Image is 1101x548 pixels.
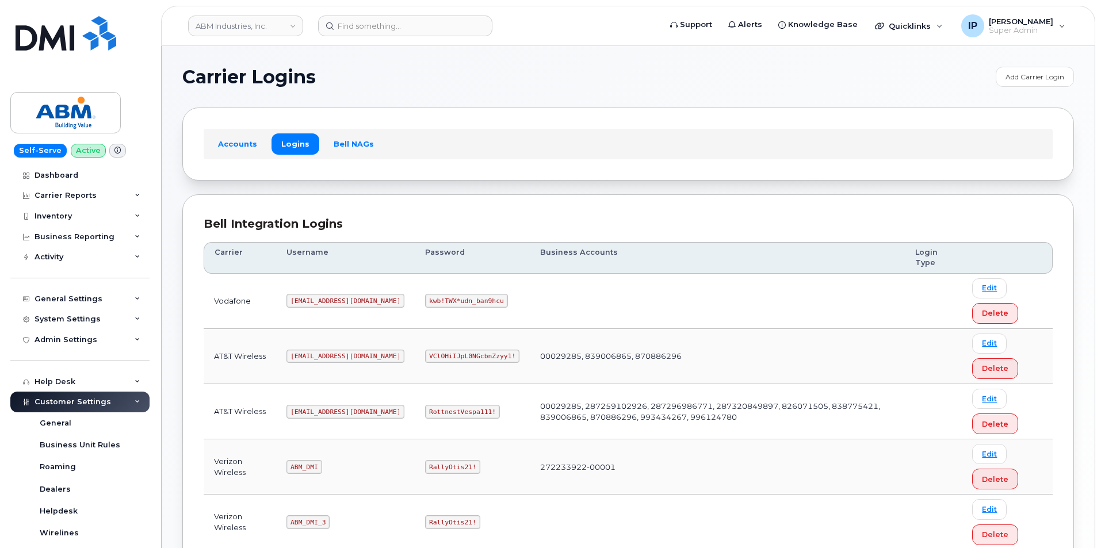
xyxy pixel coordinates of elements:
[905,242,962,274] th: Login Type
[972,499,1007,519] a: Edit
[286,405,404,419] code: [EMAIL_ADDRESS][DOMAIN_NAME]
[204,274,276,329] td: Vodafone
[286,460,322,474] code: ABM_DMI
[415,242,530,274] th: Password
[982,529,1008,540] span: Delete
[972,278,1007,298] a: Edit
[530,242,905,274] th: Business Accounts
[972,389,1007,409] a: Edit
[982,363,1008,374] span: Delete
[425,515,480,529] code: RallyOtis21!
[286,350,404,363] code: [EMAIL_ADDRESS][DOMAIN_NAME]
[982,419,1008,430] span: Delete
[425,294,507,308] code: kwb!TWX*udn_ban9hcu
[972,358,1018,379] button: Delete
[972,413,1018,434] button: Delete
[272,133,319,154] a: Logins
[204,242,276,274] th: Carrier
[996,67,1074,87] a: Add Carrier Login
[530,439,905,495] td: 272233922-00001
[425,405,500,419] code: RottnestVespa111!
[425,350,519,363] code: VClOHiIJpL0NGcbnZzyy1!
[972,444,1007,464] a: Edit
[204,384,276,439] td: AT&T Wireless
[204,216,1053,232] div: Bell Integration Logins
[972,303,1018,324] button: Delete
[982,308,1008,319] span: Delete
[972,524,1018,545] button: Delete
[204,329,276,384] td: AT&T Wireless
[982,474,1008,485] span: Delete
[425,460,480,474] code: RallyOtis21!
[204,439,276,495] td: Verizon Wireless
[276,242,415,274] th: Username
[324,133,384,154] a: Bell NAGs
[972,469,1018,489] button: Delete
[182,68,316,86] span: Carrier Logins
[286,294,404,308] code: [EMAIL_ADDRESS][DOMAIN_NAME]
[208,133,267,154] a: Accounts
[530,384,905,439] td: 00029285, 287259102926, 287296986771, 287320849897, 826071505, 838775421, 839006865, 870886296, 9...
[286,515,330,529] code: ABM_DMI_3
[530,329,905,384] td: 00029285, 839006865, 870886296
[972,334,1007,354] a: Edit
